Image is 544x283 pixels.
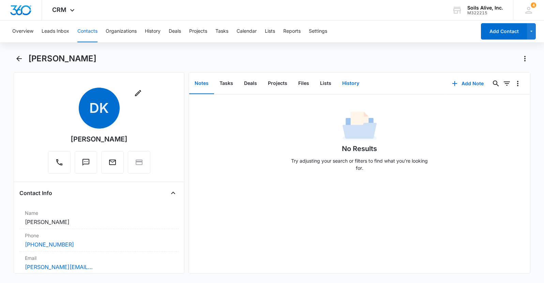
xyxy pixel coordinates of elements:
[445,75,490,92] button: Add Note
[512,78,523,89] button: Overflow Menu
[293,73,315,94] button: Files
[169,20,181,42] button: Deals
[262,73,293,94] button: Projects
[343,109,377,144] img: No Data
[239,73,262,94] button: Deals
[237,20,257,42] button: Calendar
[501,78,512,89] button: Filters
[48,162,71,167] a: Call
[101,162,124,167] a: Email
[25,263,93,271] a: [PERSON_NAME][EMAIL_ADDRESS][PERSON_NAME][DOMAIN_NAME]
[14,53,24,64] button: Back
[19,189,52,197] h4: Contact Info
[12,20,33,42] button: Overview
[25,254,173,262] label: Email
[215,20,228,42] button: Tasks
[214,73,239,94] button: Tasks
[342,144,377,154] h1: No Results
[189,20,207,42] button: Projects
[79,88,120,129] span: DK
[48,151,71,174] button: Call
[25,232,173,239] label: Phone
[19,252,179,274] div: Email[PERSON_NAME][EMAIL_ADDRESS][PERSON_NAME][DOMAIN_NAME]
[28,54,96,64] h1: [PERSON_NAME]
[283,20,301,42] button: Reports
[490,78,501,89] button: Search...
[101,151,124,174] button: Email
[531,2,536,8] span: 4
[189,73,214,94] button: Notes
[315,73,337,94] button: Lists
[25,209,173,217] label: Name
[77,20,97,42] button: Contacts
[168,188,179,198] button: Close
[145,20,161,42] button: History
[25,218,173,226] dd: [PERSON_NAME]
[467,5,503,11] div: account name
[481,23,527,40] button: Add Contact
[42,20,69,42] button: Leads Inbox
[519,53,530,64] button: Actions
[75,162,97,167] a: Text
[309,20,327,42] button: Settings
[52,6,66,13] span: CRM
[467,11,503,15] div: account id
[19,229,179,252] div: Phone[PHONE_NUMBER]
[288,157,431,172] p: Try adjusting your search or filters to find what you’re looking for.
[25,240,74,249] a: [PHONE_NUMBER]
[265,20,275,42] button: Lists
[71,134,127,144] div: [PERSON_NAME]
[531,2,536,8] div: notifications count
[106,20,137,42] button: Organizations
[75,151,97,174] button: Text
[337,73,365,94] button: History
[19,207,179,229] div: Name[PERSON_NAME]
